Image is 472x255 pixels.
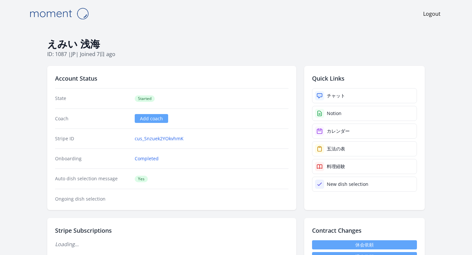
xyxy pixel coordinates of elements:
dt: Stripe ID [55,135,129,142]
a: チャット [312,88,417,103]
div: カレンダー [327,128,350,134]
h2: Stripe Subscriptions [55,226,288,235]
span: Started [135,95,155,102]
a: 休会依頼 [312,240,417,249]
div: チャット [327,92,345,99]
a: Completed [135,155,159,162]
h2: Quick Links [312,74,417,83]
h1: えみい 浅海 [47,38,425,50]
dt: Ongoing dish selection [55,196,129,202]
h2: Contract Changes [312,226,417,235]
a: Notion [312,106,417,121]
dt: Auto dish selection message [55,175,129,182]
span: jp [71,50,76,58]
div: Notion [327,110,342,117]
img: Moment [26,5,92,22]
a: cus_Snzuek2YOkvhmK [135,135,184,142]
div: 五法の表 [327,146,345,152]
a: Logout [423,10,441,18]
p: Loading... [55,240,288,248]
a: カレンダー [312,124,417,139]
span: Yes [135,176,148,182]
a: Add coach [135,114,168,123]
div: New dish selection [327,181,368,187]
p: ID: 1087 | | Joined 7日 ago [47,50,425,58]
a: New dish selection [312,177,417,192]
h2: Account Status [55,74,288,83]
dt: Onboarding [55,155,129,162]
dt: State [55,95,129,102]
div: 料理経験 [327,163,345,170]
dt: Coach [55,115,129,122]
a: 料理経験 [312,159,417,174]
a: 五法の表 [312,141,417,156]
